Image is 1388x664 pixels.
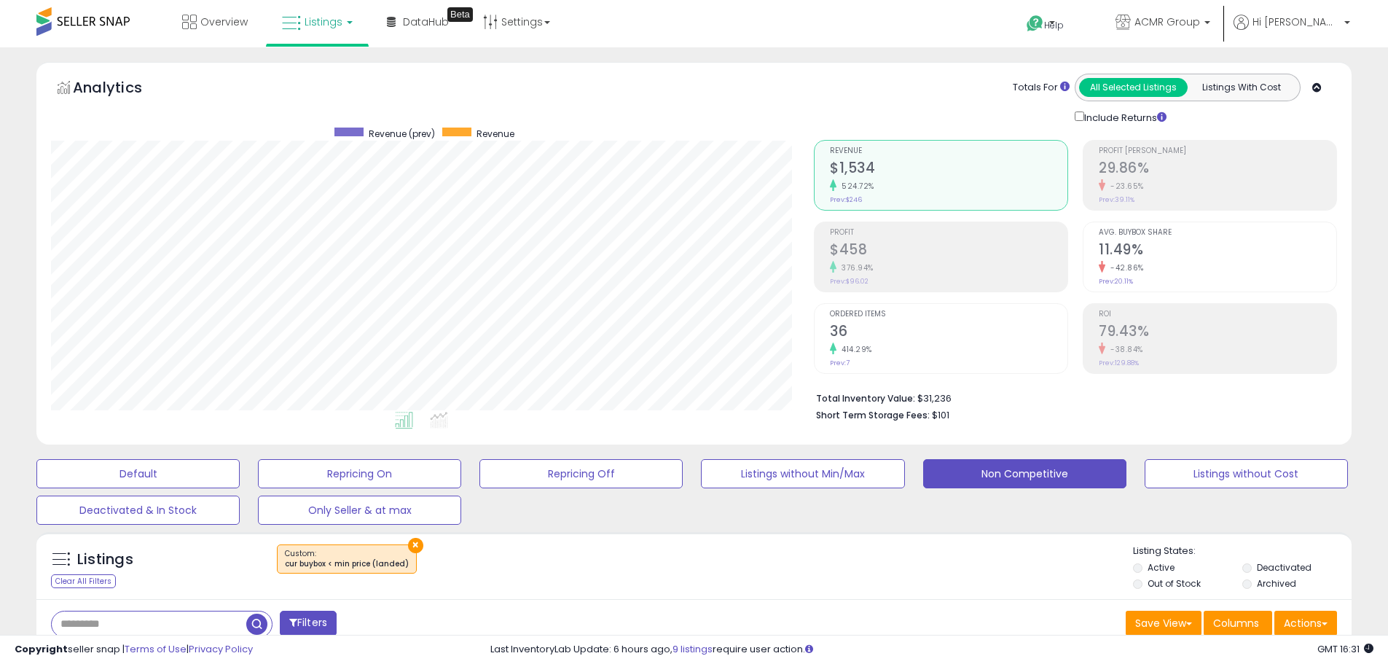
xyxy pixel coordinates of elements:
div: Clear All Filters [51,574,116,588]
span: Revenue [830,147,1067,155]
div: cur buybox < min price (landed) [285,559,409,569]
button: Filters [280,611,337,636]
span: Avg. Buybox Share [1099,229,1336,237]
span: Columns [1213,616,1259,630]
span: Ordered Items [830,310,1067,319]
small: Prev: 7 [830,359,850,367]
span: ROI [1099,310,1336,319]
span: Help [1044,19,1064,31]
button: Non Competitive [923,459,1126,488]
small: -23.65% [1105,181,1144,192]
a: Hi [PERSON_NAME] [1234,15,1350,47]
label: Active [1148,561,1175,574]
span: Hi [PERSON_NAME] [1252,15,1340,29]
small: Prev: 129.88% [1099,359,1139,367]
span: Profit [830,229,1067,237]
button: Only Seller & at max [258,496,461,525]
div: Last InventoryLab Update: 6 hours ago, require user action. [490,643,1373,657]
label: Out of Stock [1148,577,1201,590]
button: Default [36,459,240,488]
h5: Listings [77,550,133,570]
small: Prev: 39.11% [1099,195,1134,204]
a: 9 listings [673,642,713,656]
li: $31,236 [816,388,1326,406]
div: Tooltip anchor [447,7,473,22]
button: Repricing On [258,459,461,488]
a: Privacy Policy [189,642,253,656]
button: Repricing Off [479,459,683,488]
button: Listings With Cost [1187,78,1295,97]
span: 2025-08-10 16:31 GMT [1317,642,1373,656]
div: Include Returns [1064,109,1184,125]
button: Columns [1204,611,1272,636]
h5: Analytics [73,77,170,101]
span: Listings [305,15,342,29]
button: Listings without Min/Max [701,459,904,488]
h2: 36 [830,323,1067,343]
span: Profit [PERSON_NAME] [1099,147,1336,155]
button: Actions [1274,611,1337,636]
button: All Selected Listings [1079,78,1188,97]
div: Totals For [1013,81,1070,95]
a: Help [1015,4,1092,47]
h2: 11.49% [1099,241,1336,261]
strong: Copyright [15,642,68,656]
span: ACMR Group [1134,15,1200,29]
a: Terms of Use [125,642,187,656]
small: Prev: $246 [830,195,862,204]
span: Revenue [477,128,514,140]
button: Listings without Cost [1145,459,1348,488]
div: seller snap | | [15,643,253,657]
h2: $458 [830,241,1067,261]
b: Total Inventory Value: [816,392,915,405]
button: Deactivated & In Stock [36,496,240,525]
label: Archived [1257,577,1296,590]
span: Overview [200,15,248,29]
p: Listing States: [1133,544,1352,558]
span: $101 [932,408,949,422]
button: × [408,538,423,553]
span: DataHub [403,15,449,29]
h2: $1,534 [830,160,1067,179]
small: 376.94% [836,262,874,273]
button: Save View [1126,611,1201,636]
small: -42.86% [1105,262,1144,273]
span: Revenue (prev) [369,128,435,140]
i: Get Help [1026,15,1044,33]
small: 524.72% [836,181,874,192]
b: Short Term Storage Fees: [816,409,930,421]
small: 414.29% [836,344,872,355]
label: Deactivated [1257,561,1311,574]
h2: 29.86% [1099,160,1336,179]
small: -38.84% [1105,344,1143,355]
span: Custom: [285,548,409,570]
h2: 79.43% [1099,323,1336,343]
small: Prev: $96.02 [830,277,869,286]
small: Prev: 20.11% [1099,277,1133,286]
